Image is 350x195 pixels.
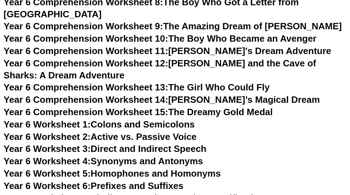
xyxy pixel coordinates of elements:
span: Year 6 Worksheet 4: [4,156,91,166]
a: Year 6 Worksheet 6:Prefixes and Suffixes [4,181,183,191]
span: Year 6 Worksheet 6: [4,181,91,191]
a: Year 6 Comprehension Worksheet 15:The Dreamy Gold Medal [4,107,273,117]
span: Year 6 Worksheet 5: [4,168,91,179]
a: Year 6 Comprehension Worksheet 9:The Amazing Dream of [PERSON_NAME] [4,21,342,31]
span: Year 6 Worksheet 3: [4,143,91,154]
iframe: Chat Widget [232,115,350,195]
span: Year 6 Comprehension Worksheet 10: [4,33,168,44]
span: Year 6 Comprehension Worksheet 13: [4,82,168,93]
span: Year 6 Worksheet 2: [4,131,91,142]
a: Year 6 Comprehension Worksheet 12:[PERSON_NAME] and the Cave of Sharks: A Dream Adventure [4,58,316,81]
a: Year 6 Comprehension Worksheet 10:The Boy Who Became an Avenger [4,33,316,44]
a: Year 6 Worksheet 2:Active vs. Passive Voice [4,131,196,142]
span: Year 6 Comprehension Worksheet 9: [4,21,163,31]
a: Year 6 Worksheet 1:Colons and Semicolons [4,119,195,130]
span: Year 6 Comprehension Worksheet 12: [4,58,168,69]
span: Year 6 Comprehension Worksheet 11: [4,46,168,56]
a: Year 6 Comprehension Worksheet 14:[PERSON_NAME]’s Magical Dream [4,94,320,105]
span: Year 6 Comprehension Worksheet 14: [4,94,168,105]
a: Year 6 Worksheet 3:Direct and Indirect Speech [4,143,206,154]
a: Year 6 Worksheet 5:Homophones and Homonyms [4,168,221,179]
a: Year 6 Comprehension Worksheet 13:The Girl Who Could Fly [4,82,269,93]
a: Year 6 Comprehension Worksheet 11:[PERSON_NAME]'s Dream Adventure [4,46,331,56]
span: Year 6 Comprehension Worksheet 15: [4,107,168,117]
a: Year 6 Worksheet 4:Synonyms and Antonyms [4,156,203,166]
span: Year 6 Worksheet 1: [4,119,91,130]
